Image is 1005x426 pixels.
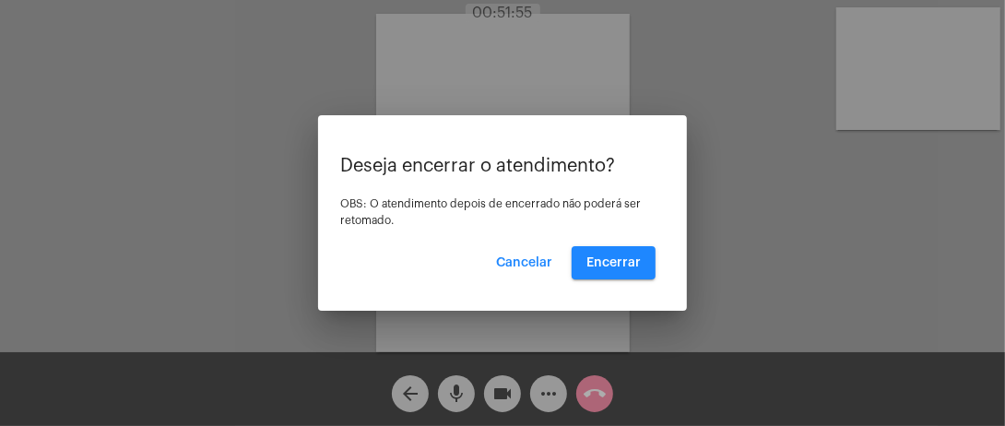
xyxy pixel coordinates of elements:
span: OBS: O atendimento depois de encerrado não poderá ser retomado. [340,198,641,226]
p: Deseja encerrar o atendimento? [340,156,665,176]
button: Cancelar [481,246,567,279]
span: Encerrar [586,256,641,269]
button: Encerrar [572,246,656,279]
span: Cancelar [496,256,552,269]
